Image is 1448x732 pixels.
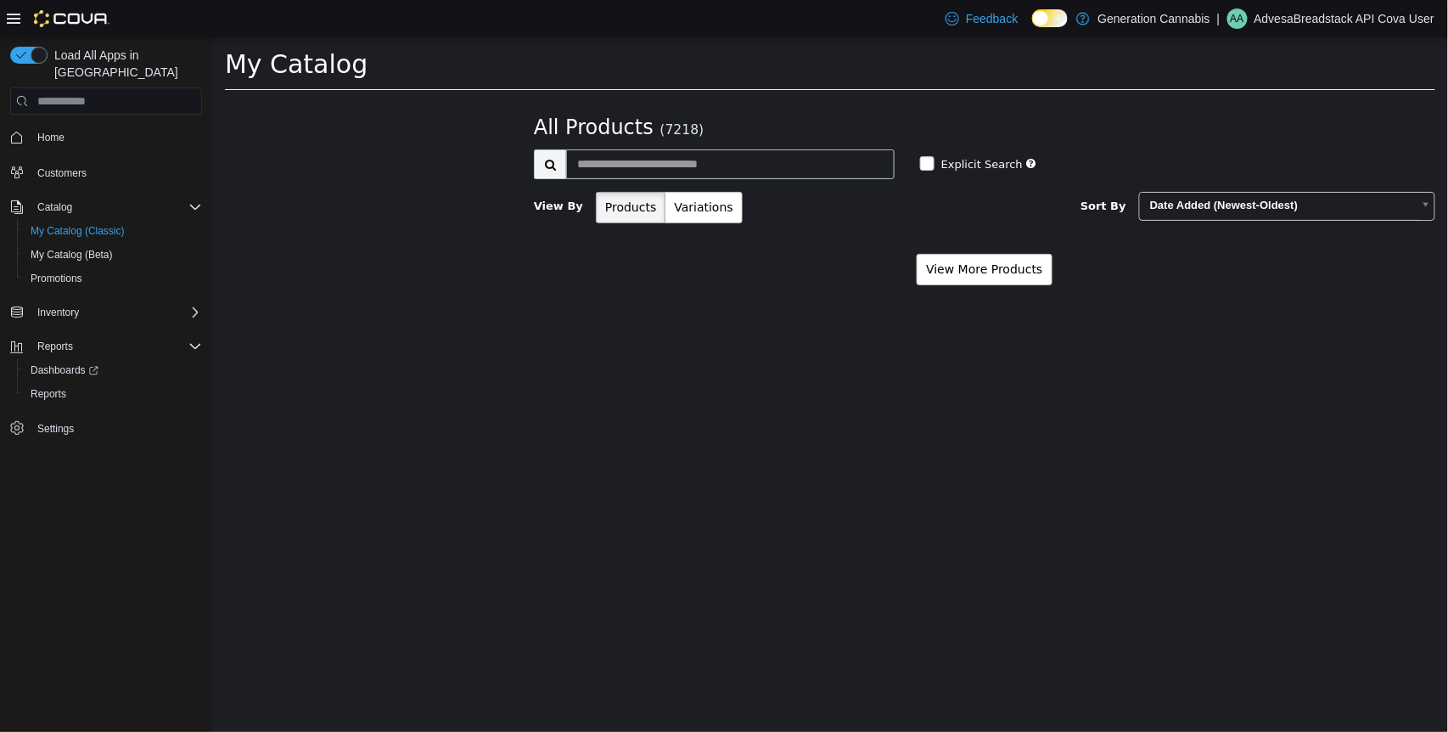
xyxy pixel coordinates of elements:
[24,384,73,404] a: Reports
[17,358,209,382] a: Dashboards
[37,422,74,436] span: Settings
[10,118,202,485] nav: Complex example
[3,301,209,324] button: Inventory
[24,245,120,265] a: My Catalog (Beta)
[31,127,71,148] a: Home
[31,419,81,439] a: Settings
[24,360,202,380] span: Dashboards
[31,161,202,183] span: Customers
[322,79,441,103] span: All Products
[24,221,132,241] a: My Catalog (Classic)
[37,131,65,144] span: Home
[31,272,82,285] span: Promotions
[31,363,98,377] span: Dashboards
[966,10,1018,27] span: Feedback
[1254,8,1434,29] p: AdvesaBreadstack API Cova User
[37,306,79,319] span: Inventory
[31,248,113,262] span: My Catalog (Beta)
[3,335,209,358] button: Reports
[1217,8,1221,29] p: |
[31,224,125,238] span: My Catalog (Classic)
[24,384,202,404] span: Reports
[3,195,209,219] button: Catalog
[31,302,202,323] span: Inventory
[17,219,209,243] button: My Catalog (Classic)
[31,336,80,357] button: Reports
[24,360,105,380] a: Dashboards
[24,268,89,289] a: Promotions
[3,416,209,441] button: Settings
[31,197,202,217] span: Catalog
[31,127,202,148] span: Home
[24,221,202,241] span: My Catalog (Classic)
[34,10,109,27] img: Cova
[31,418,202,439] span: Settings
[31,336,202,357] span: Reports
[384,155,453,187] button: Products
[24,268,202,289] span: Promotions
[1098,8,1210,29] p: Generation Cannabis
[37,166,87,180] span: Customers
[927,155,1223,184] a: Date Added (Newest-Oldest)
[3,125,209,149] button: Home
[725,120,811,137] label: Explicit Search
[704,217,839,249] button: View More Products
[17,382,209,406] button: Reports
[17,267,209,290] button: Promotions
[17,243,209,267] button: My Catalog (Beta)
[448,86,492,101] small: (7218)
[24,245,202,265] span: My Catalog (Beta)
[1032,9,1068,27] input: Dark Mode
[37,340,73,353] span: Reports
[322,163,371,176] span: View By
[31,302,86,323] button: Inventory
[31,387,66,401] span: Reports
[1231,8,1244,29] span: AA
[939,2,1024,36] a: Feedback
[1227,8,1248,29] div: AdvesaBreadstack API Cova User
[48,47,202,81] span: Load All Apps in [GEOGRAPHIC_DATA]
[1032,27,1033,28] span: Dark Mode
[868,163,914,176] span: Sort By
[31,163,93,183] a: Customers
[31,197,79,217] button: Catalog
[37,200,72,214] span: Catalog
[3,160,209,184] button: Customers
[452,155,530,187] button: Variations
[928,156,1200,183] span: Date Added (Newest-Oldest)
[212,37,1448,732] iframe: To enrich screen reader interactions, please activate Accessibility in Grammarly extension settings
